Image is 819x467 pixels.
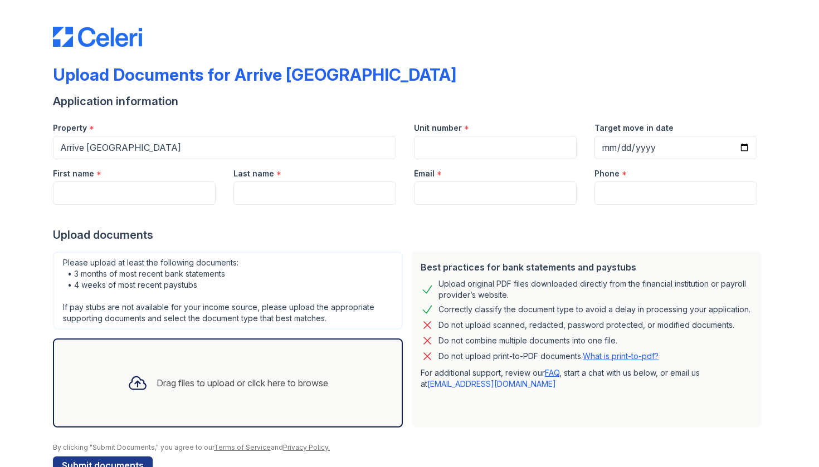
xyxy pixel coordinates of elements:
[438,303,750,316] div: Correctly classify the document type to avoid a delay in processing your application.
[545,368,559,377] a: FAQ
[438,351,659,362] p: Do not upload print-to-PDF documents.
[53,168,94,179] label: First name
[583,351,659,361] a: What is print-to-pdf?
[438,334,617,347] div: Do not combine multiple documents into one file.
[53,252,403,330] div: Please upload at least the following documents: • 3 months of most recent bank statements • 4 wee...
[283,443,330,451] a: Privacy Policy.
[233,168,274,179] label: Last name
[427,379,556,389] a: [EMAIL_ADDRESS][DOMAIN_NAME]
[157,376,328,390] div: Drag files to upload or click here to browse
[53,227,766,243] div: Upload documents
[53,65,456,85] div: Upload Documents for Arrive [GEOGRAPHIC_DATA]
[414,168,435,179] label: Email
[438,318,734,332] div: Do not upload scanned, redacted, password protected, or modified documents.
[53,443,766,452] div: By clicking "Submit Documents," you agree to our and
[421,260,753,274] div: Best practices for bank statements and paystubs
[438,278,753,301] div: Upload original PDF files downloaded directly from the financial institution or payroll provider’...
[53,27,142,47] img: CE_Logo_Blue-a8612792a0a2168367f1c8372b55b34899dd931a85d93a1a3d3e32e68fde9ad4.png
[214,443,271,451] a: Terms of Service
[414,122,462,134] label: Unit number
[594,122,674,134] label: Target move in date
[53,94,766,109] div: Application information
[594,168,620,179] label: Phone
[53,122,87,134] label: Property
[421,367,753,390] p: For additional support, review our , start a chat with us below, or email us at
